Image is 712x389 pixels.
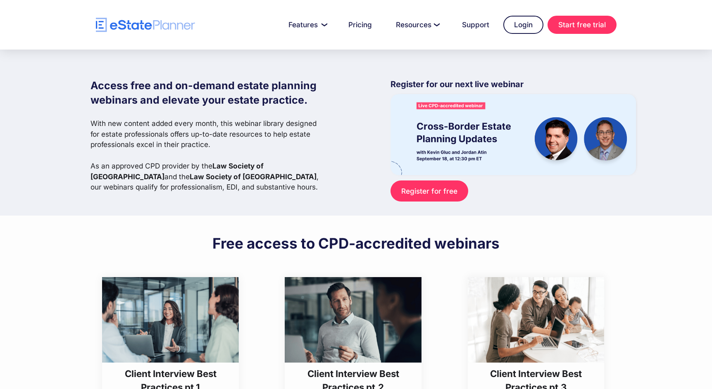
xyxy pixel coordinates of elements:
a: Support [452,17,499,33]
a: home [96,18,195,32]
a: Resources [386,17,448,33]
a: Register for free [391,180,468,202]
img: eState Academy webinar [391,94,636,175]
strong: Law Society of [GEOGRAPHIC_DATA] [190,172,317,181]
a: Login [503,16,543,34]
p: With new content added every month, this webinar library designed for estate professionals offers... [90,118,325,192]
a: Pricing [338,17,382,33]
a: Features [279,17,334,33]
a: Start free trial [548,16,617,34]
h1: Access free and on-demand estate planning webinars and elevate your estate practice. [90,78,325,107]
strong: Law Society of [GEOGRAPHIC_DATA] [90,161,264,181]
p: Register for our next live webinar [391,78,636,94]
h2: Free access to CPD-accredited webinars [212,234,500,252]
